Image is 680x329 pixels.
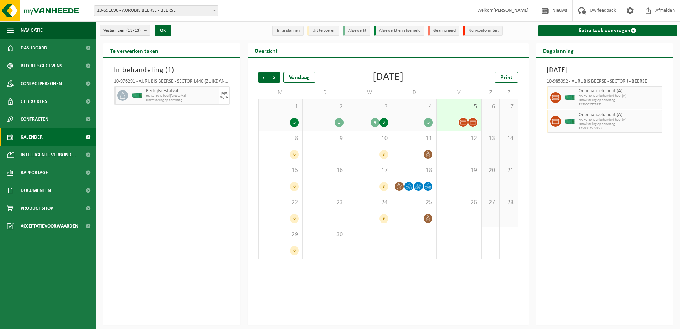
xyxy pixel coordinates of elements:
[564,119,575,124] img: HK-XC-40-GN-00
[351,135,388,142] span: 10
[21,128,43,146] span: Kalender
[564,95,575,100] img: HK-XC-40-GN-00
[306,231,344,239] span: 30
[100,25,150,36] button: Vestigingen(13/13)
[503,167,514,174] span: 21
[351,167,388,174] span: 17
[21,75,62,93] span: Contactpersonen
[290,214,299,223] div: 6
[21,182,51,199] span: Documenten
[440,135,478,142] span: 12
[306,167,344,174] span: 16
[94,6,218,16] span: 10-691696 - AURUBIS BEERSE - BEERSE
[306,103,344,111] span: 2
[428,26,459,36] li: Geannuleerd
[373,72,404,83] div: [DATE]
[579,98,660,103] span: Omwisseling op aanvraag
[221,92,227,96] div: MA
[155,25,171,36] button: OK
[503,199,514,207] span: 28
[392,86,437,99] td: D
[258,72,269,83] span: Vorige
[272,26,304,36] li: In te plannen
[379,214,388,223] div: 9
[283,72,315,83] div: Vandaag
[351,199,388,207] span: 24
[21,93,47,110] span: Gebruikers
[485,103,496,111] span: 6
[21,39,47,57] span: Dashboard
[579,88,660,94] span: Onbehandeld hout (A)
[396,135,433,142] span: 11
[503,103,514,111] span: 7
[579,126,660,131] span: T250002578853
[132,93,142,98] img: HK-XC-40-GN-00
[503,135,514,142] span: 14
[547,65,663,75] h3: [DATE]
[306,135,344,142] span: 9
[482,86,500,99] td: Z
[579,103,660,107] span: T250002578852
[94,5,218,16] span: 10-691696 - AURUBIS BEERSE - BEERSE
[579,122,660,126] span: Omwisseling op aanvraag
[146,98,217,103] span: Omwisseling op aanvraag
[437,86,482,99] td: V
[493,8,529,13] strong: [PERSON_NAME]
[579,112,660,118] span: Onbehandeld hout (A)
[351,103,388,111] span: 3
[21,21,43,39] span: Navigatie
[579,94,660,98] span: HK-XC-40-G onbehandeld hout (A)
[536,43,581,57] h2: Dagplanning
[440,167,478,174] span: 19
[114,79,230,86] div: 10-976291 - AURUBIS BEERSE - SECTOR L440 (ZUIKDANT N-HAL) - BEERSE
[396,167,433,174] span: 18
[126,28,141,33] count: (13/13)
[485,199,496,207] span: 27
[262,199,299,207] span: 22
[396,199,433,207] span: 25
[290,150,299,159] div: 6
[347,86,392,99] td: W
[495,72,518,83] a: Print
[290,182,299,191] div: 6
[21,199,53,217] span: Product Shop
[248,43,285,57] h2: Overzicht
[306,199,344,207] span: 23
[21,110,48,128] span: Contracten
[103,43,165,57] h2: Te verwerken taken
[379,182,388,191] div: 8
[21,57,62,75] span: Bedrijfsgegevens
[21,217,78,235] span: Acceptatievoorwaarden
[463,26,503,36] li: Non-conformiteit
[21,146,76,164] span: Intelligente verbond...
[485,167,496,174] span: 20
[547,79,663,86] div: 10-985092 - AURUBIS BEERSE - SECTOR J - BEERSE
[303,86,347,99] td: D
[379,118,388,127] div: 8
[114,65,230,75] h3: In behandeling ( )
[396,103,433,111] span: 4
[220,96,228,99] div: 08/09
[335,118,344,127] div: 1
[146,94,217,98] span: HK-XC-40-G bedrijfsrestafval
[146,88,217,94] span: Bedrijfsrestafval
[343,26,370,36] li: Afgewerkt
[374,26,424,36] li: Afgewerkt en afgemeld
[307,26,339,36] li: Uit te voeren
[262,135,299,142] span: 8
[262,103,299,111] span: 1
[21,164,48,182] span: Rapportage
[290,118,299,127] div: 5
[269,72,280,83] span: Volgende
[440,199,478,207] span: 26
[485,135,496,142] span: 13
[538,25,678,36] a: Extra taak aanvragen
[103,25,141,36] span: Vestigingen
[262,231,299,239] span: 29
[258,86,303,99] td: M
[290,246,299,255] div: 6
[379,150,388,159] div: 8
[168,67,172,74] span: 1
[500,86,518,99] td: Z
[440,103,478,111] span: 5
